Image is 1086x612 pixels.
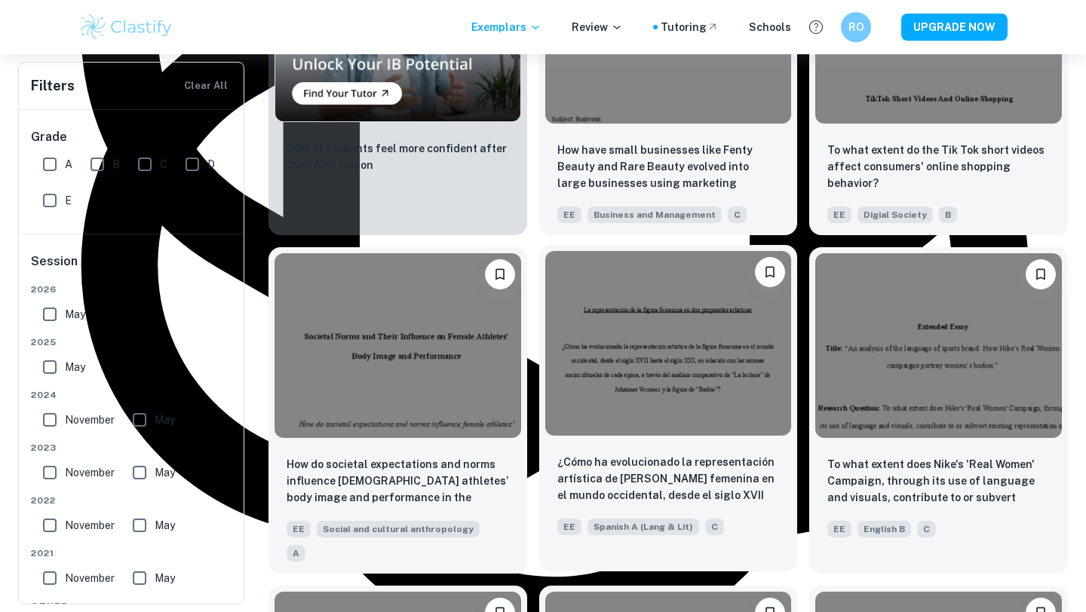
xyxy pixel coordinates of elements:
[749,19,791,35] a: Schools
[287,545,305,562] span: A
[587,519,699,535] span: Spanish A (Lang & Lit)
[661,19,719,35] a: Tutoring
[705,519,724,535] span: C
[31,283,233,296] span: 2026
[848,19,865,35] h6: RO
[827,456,1050,507] p: To what extent does Nike's 'Real Women' Campaign, through its use of language and visuals, contri...
[155,464,175,481] span: May
[827,521,851,537] span: EE
[155,517,175,534] span: May
[827,207,851,223] span: EE
[939,207,957,223] span: B
[65,412,115,428] span: November
[317,521,480,537] span: Social and cultural anthropology
[1026,259,1056,289] button: Bookmark
[809,247,1068,574] a: BookmarkTo what extent does Nike's 'Real Women' Campaign, through its use of language and visuals...
[485,259,515,289] button: Bookmark
[545,251,792,436] img: Spanish A (Lang & Lit) EE example thumbnail: ¿Cómo ha evolucionado la representación
[287,521,311,537] span: EE
[31,252,233,283] h6: Session
[31,335,233,349] span: 2025
[268,247,527,574] a: BookmarkHow do societal expectations and norms influence female athletes’ body image and performa...
[841,12,871,42] button: RO
[755,257,785,287] button: Bookmark
[728,207,747,223] span: C
[31,75,75,96] h6: Filters
[160,156,167,173] span: C
[112,156,120,173] span: B
[31,546,233,560] span: 2021
[65,570,115,586] span: November
[827,142,1050,191] p: To what extent do the Tik Tok short videos affect consumers' online shopping behavior?
[572,19,623,35] p: Review
[65,192,72,209] span: E
[31,128,233,146] h6: Grade
[857,207,933,223] span: Digial Society
[557,519,581,535] span: EE
[557,454,780,505] p: ¿Cómo ha evolucionado la representación artística de la figura femenina en el mundo occidental, d...
[803,14,829,40] button: Help and Feedback
[857,521,911,537] span: English B
[65,517,115,534] span: November
[557,207,581,223] span: EE
[155,570,175,586] span: May
[65,156,72,173] span: A
[65,306,85,323] span: May
[587,207,722,223] span: Business and Management
[287,140,509,173] p: 96% of students feel more confident after their first lesson
[65,359,85,375] span: May
[31,441,233,454] span: 2023
[287,456,509,507] p: How do societal expectations and norms influence female athletes’ body image and performance in t...
[815,253,1062,438] img: English B EE example thumbnail: To what extent does Nike's 'Real Women'
[31,494,233,507] span: 2022
[78,12,174,42] img: Clastify logo
[917,521,936,537] span: C
[471,19,541,35] p: Exemplars
[901,14,1008,41] button: UPGRADE NOW
[275,253,521,438] img: Social and cultural anthropology EE example thumbnail: How do societal expectations and norms i
[155,412,175,428] span: May
[207,156,215,173] span: D
[557,142,780,193] p: How have small businesses like Fenty Beauty and Rare Beauty evolved into large businesses using m...
[539,247,798,574] a: Bookmark¿Cómo ha evolucionado la representación artística de la figura femenina en el mundo occid...
[31,388,233,402] span: 2024
[65,464,115,481] span: November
